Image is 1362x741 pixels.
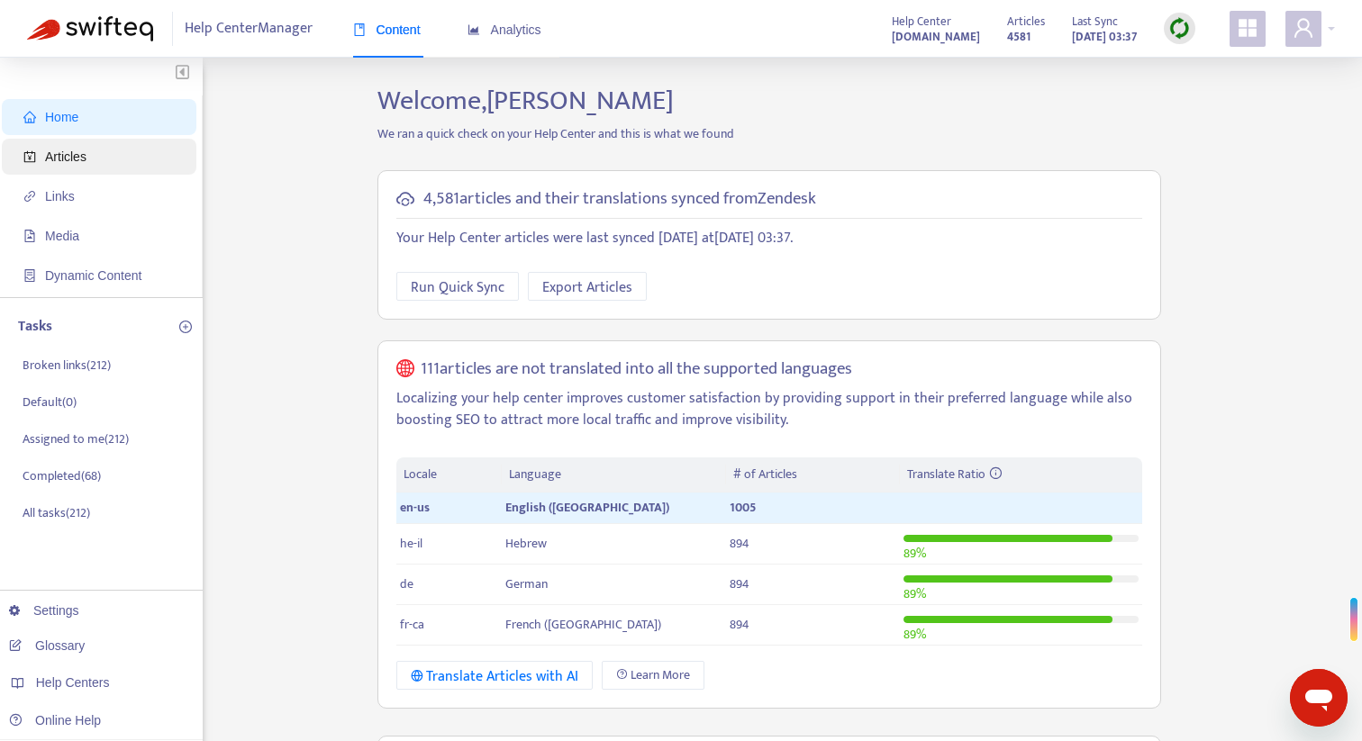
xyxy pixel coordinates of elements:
[396,457,503,492] th: Locale
[907,465,1134,484] div: Translate Ratio
[505,533,547,554] span: Hebrew
[23,466,101,485] p: Completed ( 68 )
[377,78,674,123] span: Welcome, [PERSON_NAME]
[423,189,816,210] h5: 4,581 articles and their translations synced from Zendesk
[411,665,579,688] div: Translate Articles with AI
[400,533,422,554] span: he-il
[602,661,704,690] a: Learn More
[23,503,90,522] p: All tasks ( 212 )
[45,110,78,124] span: Home
[468,23,541,37] span: Analytics
[505,574,548,594] span: German
[45,149,86,164] span: Articles
[903,624,926,645] span: 89 %
[27,16,153,41] img: Swifteq
[353,23,366,36] span: book
[396,228,1142,249] p: Your Help Center articles were last synced [DATE] at [DATE] 03:37 .
[542,276,632,299] span: Export Articles
[892,12,951,32] span: Help Center
[730,533,749,554] span: 894
[730,497,756,518] span: 1005
[353,23,421,37] span: Content
[185,12,313,46] span: Help Center Manager
[23,269,36,282] span: container
[23,230,36,242] span: file-image
[18,316,52,338] p: Tasks
[502,457,725,492] th: Language
[528,272,647,301] button: Export Articles
[1007,12,1045,32] span: Articles
[45,229,79,243] span: Media
[9,713,101,727] a: Online Help
[505,497,669,518] span: English ([GEOGRAPHIC_DATA])
[1168,17,1191,40] img: sync.dc5367851b00ba804db3.png
[1237,17,1258,39] span: appstore
[730,614,749,635] span: 894
[1072,12,1118,32] span: Last Sync
[364,124,1175,143] p: We ran a quick check on your Help Center and this is what we found
[892,26,980,47] a: [DOMAIN_NAME]
[396,388,1142,431] p: Localizing your help center improves customer satisfaction by providing support in their preferre...
[396,272,519,301] button: Run Quick Sync
[45,189,75,203] span: Links
[23,150,36,163] span: account-book
[45,268,141,283] span: Dynamic Content
[23,356,111,375] p: Broken links ( 212 )
[631,665,690,685] span: Learn More
[400,614,424,635] span: fr-ca
[9,638,85,653] a: Glossary
[396,190,414,208] span: cloud-sync
[421,359,852,380] h5: 111 articles are not translated into all the supported languages
[1072,27,1137,47] strong: [DATE] 03:37
[23,429,129,448] p: Assigned to me ( 212 )
[730,574,749,594] span: 894
[903,543,926,564] span: 89 %
[400,574,413,594] span: de
[9,603,79,618] a: Settings
[892,27,980,47] strong: [DOMAIN_NAME]
[411,276,504,299] span: Run Quick Sync
[396,359,414,380] span: global
[726,457,900,492] th: # of Articles
[36,675,110,690] span: Help Centers
[23,111,36,123] span: home
[23,393,77,411] p: Default ( 0 )
[23,190,36,203] span: link
[1007,27,1031,47] strong: 4581
[468,23,480,36] span: area-chart
[1293,17,1314,39] span: user
[179,321,192,333] span: plus-circle
[903,583,926,604] span: 89 %
[400,497,430,518] span: en-us
[505,614,661,635] span: French ([GEOGRAPHIC_DATA])
[1290,669,1348,727] iframe: Button to launch messaging window
[396,661,594,690] button: Translate Articles with AI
